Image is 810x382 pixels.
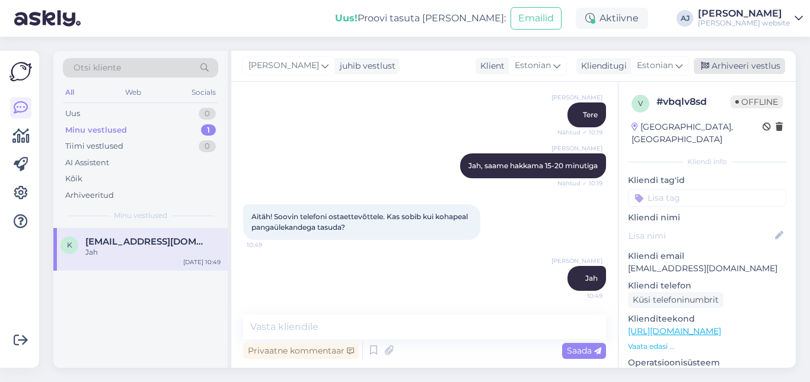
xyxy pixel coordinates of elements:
[628,280,786,292] p: Kliendi telefon
[628,341,786,352] p: Vaata edasi ...
[585,274,598,283] span: Jah
[628,174,786,187] p: Kliendi tag'id
[511,7,562,30] button: Emailid
[199,108,216,120] div: 0
[576,8,648,29] div: Aktiivne
[65,190,114,201] div: Arhiveeritud
[85,247,221,258] div: Jah
[476,60,505,72] div: Klient
[698,9,790,18] div: [PERSON_NAME]
[698,18,790,28] div: [PERSON_NAME] website
[199,140,216,152] div: 0
[628,357,786,369] p: Operatsioonisüsteem
[576,60,627,72] div: Klienditugi
[189,85,218,100] div: Socials
[67,240,72,249] span: k
[335,11,506,25] div: Proovi tasuta [PERSON_NAME]:
[638,99,643,108] span: v
[9,60,32,83] img: Askly Logo
[65,157,109,169] div: AI Assistent
[557,128,602,137] span: Nähtud ✓ 10:19
[201,124,216,136] div: 1
[247,240,291,249] span: 10:49
[551,256,602,265] span: [PERSON_NAME]
[628,250,786,262] p: Kliendi email
[183,258,221,267] div: [DATE] 10:49
[65,124,127,136] div: Minu vestlused
[731,95,783,108] span: Offline
[335,12,358,24] b: Uus!
[65,173,82,185] div: Kõik
[628,313,786,325] p: Klienditeekond
[63,85,76,100] div: All
[628,156,786,167] div: Kliendi info
[335,60,396,72] div: juhib vestlust
[65,140,123,152] div: Tiimi vestlused
[65,108,80,120] div: Uus
[628,211,786,224] p: Kliendi nimi
[632,121,763,146] div: [GEOGRAPHIC_DATA], [GEOGRAPHIC_DATA]
[248,59,319,72] span: [PERSON_NAME]
[557,179,602,188] span: Nähtud ✓ 10:19
[637,59,673,72] span: Estonian
[628,262,786,275] p: [EMAIL_ADDRESS][DOMAIN_NAME]
[551,93,602,102] span: [PERSON_NAME]
[677,10,693,27] div: AJ
[567,345,601,356] span: Saada
[656,95,731,109] div: # vbqlv8sd
[628,326,721,336] a: [URL][DOMAIN_NAME]
[468,161,598,170] span: Jah, saame hakkama 15-20 minutiga
[551,144,602,153] span: [PERSON_NAME]
[243,343,359,359] div: Privaatne kommentaar
[628,292,723,308] div: Küsi telefoninumbrit
[85,236,209,247] span: kpuistaja@gmail.com
[628,189,786,207] input: Lisa tag
[123,85,143,100] div: Web
[583,110,598,119] span: Tere
[515,59,551,72] span: Estonian
[74,62,121,74] span: Otsi kliente
[629,229,773,242] input: Lisa nimi
[251,212,470,232] span: Aitäh! Soovin telefoni ostaettevõttele. Kas sobib kui kohapeal pangaülekandega tasuda?
[114,210,167,221] span: Minu vestlused
[694,58,785,74] div: Arhiveeri vestlus
[698,9,803,28] a: [PERSON_NAME][PERSON_NAME] website
[558,291,602,300] span: 10:49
